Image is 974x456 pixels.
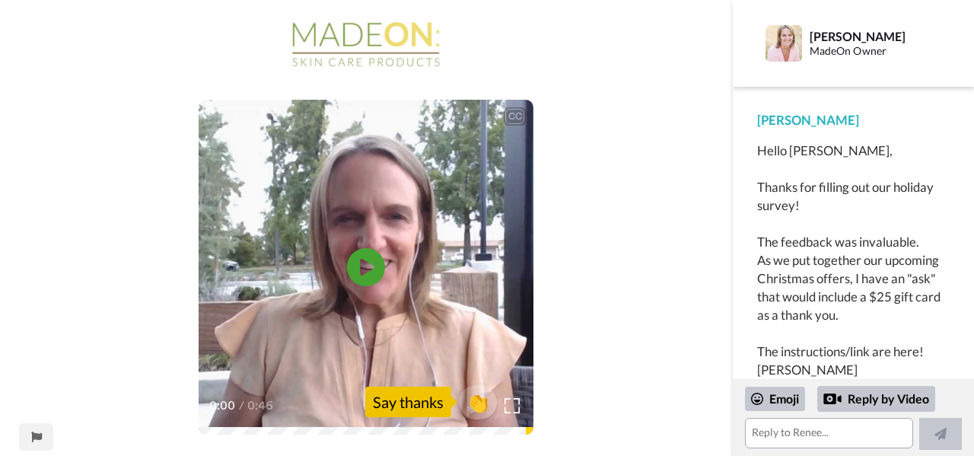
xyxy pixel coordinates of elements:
[810,45,949,58] div: MadeOn Owner
[817,386,935,412] div: Reply by Video
[745,387,805,411] div: Emoji
[239,397,244,415] span: /
[505,398,520,413] img: Full screen
[247,397,274,415] span: 0:46
[209,397,236,415] span: 0:00
[766,25,802,62] img: Profile Image
[823,390,842,408] div: Reply by Video
[505,109,524,124] div: CC
[365,387,451,417] div: Say thanks
[459,385,497,419] button: 👏
[757,111,950,129] div: [PERSON_NAME]
[459,390,497,414] span: 👏
[810,29,949,43] div: [PERSON_NAME]
[282,19,450,69] img: ec453d13-a6a3-432f-9ac0-3bcff4cb507c
[757,142,950,379] div: Hello [PERSON_NAME], Thanks for filling out our holiday survey! The feedback was invaluable. As w...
